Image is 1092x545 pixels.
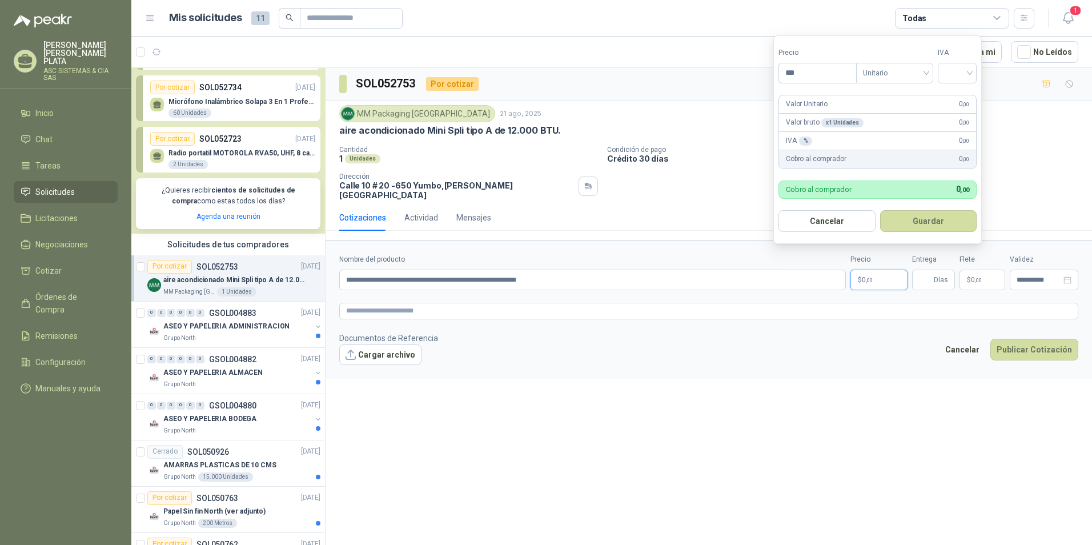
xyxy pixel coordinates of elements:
div: 15.000 Unidades [198,472,253,482]
div: 0 [167,355,175,363]
div: 0 [167,309,175,317]
label: Precio [850,254,908,265]
span: 1 [1069,5,1082,16]
label: Validez [1010,254,1078,265]
label: Nombre del producto [339,254,846,265]
p: Valor bruto [786,117,864,128]
div: Por cotizar [426,77,479,91]
a: Por cotizarSOL050763[DATE] Company LogoPapel Sin fin North (ver adjunto)Grupo North200 Metros [131,487,325,533]
p: SOL052734 [199,81,242,94]
a: Por cotizarSOL052723[DATE] Radio portatil MOTOROLA RVA50, UHF, 8 canales, 500MW2 Unidades [136,127,320,173]
p: [DATE] [295,82,315,93]
div: MM Packaging [GEOGRAPHIC_DATA] [339,105,495,122]
a: Tareas [14,155,118,177]
a: Remisiones [14,325,118,347]
a: Negociaciones [14,234,118,255]
span: ,00 [962,119,969,126]
span: Chat [35,133,53,146]
p: SOL052753 [196,263,238,271]
p: GSOL004883 [209,309,256,317]
a: Órdenes de Compra [14,286,118,320]
p: Cobro al comprador [786,186,852,194]
div: % [799,137,813,146]
span: 11 [251,11,270,25]
div: 0 [147,309,156,317]
p: Grupo North [163,380,196,389]
div: Unidades [345,154,380,163]
span: 0 [959,99,969,110]
a: Chat [14,129,118,150]
span: Unitario [863,65,926,82]
a: Inicio [14,102,118,124]
div: 0 [157,309,166,317]
p: 21 ago, 2025 [500,109,541,119]
div: Cotizaciones [339,211,386,224]
p: Micrófono Inalámbrico Solapa 3 En 1 Profesional F11-2 X2 [168,98,315,106]
p: [DATE] [301,400,320,411]
a: Cotizar [14,260,118,282]
div: Por cotizar [150,81,195,94]
div: 0 [157,355,166,363]
p: Dirección [339,173,574,181]
span: Tareas [35,159,61,172]
div: 0 [196,402,204,410]
div: 0 [147,402,156,410]
p: Documentos de Referencia [339,332,438,344]
a: Por cotizarSOL052734[DATE] Micrófono Inalámbrico Solapa 3 En 1 Profesional F11-2 X260 Unidades [136,75,320,121]
span: 0 [956,185,969,194]
h1: Mis solicitudes [169,10,242,26]
p: ASEO Y PAPELERIA BODEGA [163,414,256,424]
div: Por cotizar [150,132,195,146]
p: SOL050763 [196,494,238,502]
div: 0 [167,402,175,410]
div: Mensajes [456,211,491,224]
p: [DATE] [301,446,320,457]
div: 0 [176,402,185,410]
div: 200 Metros [198,519,237,528]
button: No Leídos [1011,41,1078,63]
p: ASEO Y PAPELERIA ALMACEN [163,367,263,378]
img: Company Logo [147,278,161,292]
p: Grupo North [163,472,196,482]
div: Por cotizar [147,491,192,505]
button: Cargar archivo [339,344,421,365]
p: Crédito 30 días [607,154,1087,163]
div: 0 [176,309,185,317]
span: ,00 [962,101,969,107]
p: Cobro al comprador [786,154,846,165]
span: Negociaciones [35,238,88,251]
p: GSOL004882 [209,355,256,363]
div: Por cotizar [147,260,192,274]
button: Cancelar [939,339,986,360]
p: MM Packaging [GEOGRAPHIC_DATA] [163,287,215,296]
span: 0 [971,276,982,283]
p: [DATE] [301,261,320,272]
p: $ 0,00 [959,270,1005,290]
div: 0 [196,309,204,317]
p: ASEO Y PAPELERIA ADMINISTRACION [163,321,290,332]
div: x 1 Unidades [821,118,864,127]
p: Grupo North [163,334,196,343]
p: [DATE] [301,354,320,364]
p: Papel Sin fin North (ver adjunto) [163,506,266,517]
label: Flete [959,254,1005,265]
button: Cancelar [778,210,876,232]
div: Todas [902,12,926,25]
p: 1 [339,154,343,163]
p: ASC SISTEMAS & CIA SAS [43,67,118,81]
span: Inicio [35,107,54,119]
span: ,00 [975,277,982,283]
span: 0 [959,135,969,146]
span: Órdenes de Compra [35,291,107,316]
span: 0 [862,276,873,283]
a: Manuales y ayuda [14,378,118,399]
p: [DATE] [295,134,315,145]
button: Publicar Cotización [990,339,1078,360]
p: SOL050926 [187,448,229,456]
p: [PERSON_NAME] [PERSON_NAME] PLATA [43,41,118,65]
p: ¿Quieres recibir como estas todos los días? [143,185,314,207]
div: Solicitudes de tus compradores [131,234,325,255]
p: GSOL004880 [209,402,256,410]
img: Logo peakr [14,14,72,27]
div: 0 [196,355,204,363]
